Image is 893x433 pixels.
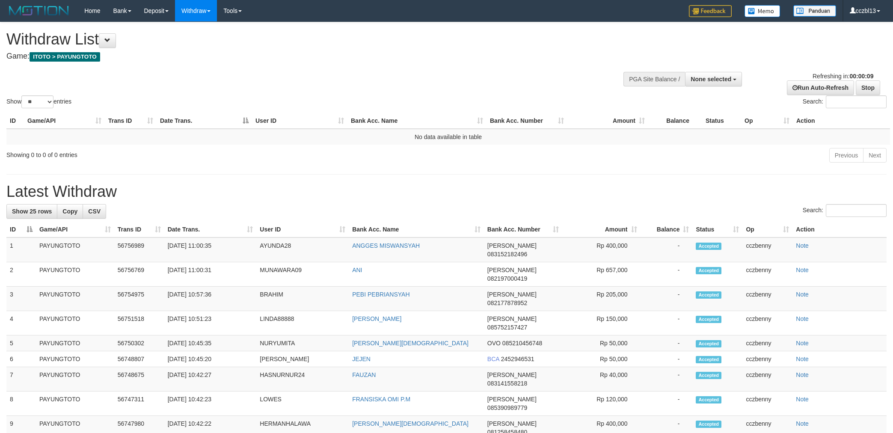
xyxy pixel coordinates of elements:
th: Action [792,222,887,237]
div: Showing 0 to 0 of 0 entries [6,147,366,159]
td: [DATE] 11:00:35 [164,237,257,262]
td: PAYUNGTOTO [36,351,114,367]
th: Amount: activate to sort column ascending [567,113,648,129]
td: 8 [6,391,36,416]
a: Note [796,242,809,249]
td: 4 [6,311,36,335]
span: None selected [691,76,731,83]
img: Button%20Memo.svg [745,5,780,17]
span: ITOTO > PAYUNGTOTO [30,52,100,62]
img: panduan.png [793,5,836,17]
span: Copy 083141558218 to clipboard [487,380,527,387]
th: Game/API: activate to sort column ascending [36,222,114,237]
td: [DATE] 10:45:35 [164,335,257,351]
th: User ID: activate to sort column ascending [252,113,347,129]
td: [DATE] 10:42:23 [164,391,257,416]
td: [DATE] 10:51:23 [164,311,257,335]
a: Note [796,267,809,273]
td: [DATE] 11:00:31 [164,262,257,287]
td: [DATE] 10:45:20 [164,351,257,367]
label: Show entries [6,95,71,108]
td: cczbenny [742,237,792,262]
div: PGA Site Balance / [623,72,685,86]
td: - [641,351,693,367]
span: [PERSON_NAME] [487,242,537,249]
a: Note [796,291,809,298]
td: Rp 205,000 [562,287,641,311]
a: Note [796,371,809,378]
a: Note [796,356,809,362]
td: [DATE] 10:57:36 [164,287,257,311]
span: OVO [487,340,501,347]
th: Date Trans.: activate to sort column ascending [164,222,257,237]
a: Note [796,420,809,427]
td: cczbenny [742,287,792,311]
td: cczbenny [742,262,792,287]
th: Op: activate to sort column ascending [742,222,792,237]
td: - [641,335,693,351]
a: Stop [856,80,880,95]
td: 56756989 [114,237,164,262]
span: Copy 083152182496 to clipboard [487,251,527,258]
td: 56751518 [114,311,164,335]
span: Accepted [696,291,721,299]
td: cczbenny [742,335,792,351]
a: [PERSON_NAME][DEMOGRAPHIC_DATA] [352,340,469,347]
a: Note [796,315,809,322]
h1: Latest Withdraw [6,183,887,200]
td: MUNAWARA09 [256,262,349,287]
span: Accepted [696,356,721,363]
td: HASNURNUR24 [256,367,349,391]
th: Trans ID: activate to sort column ascending [105,113,157,129]
span: [PERSON_NAME] [487,371,537,378]
td: - [641,237,693,262]
td: cczbenny [742,311,792,335]
strong: 00:00:09 [849,73,873,80]
td: Rp 657,000 [562,262,641,287]
td: - [641,311,693,335]
td: - [641,287,693,311]
span: Accepted [696,316,721,323]
a: Run Auto-Refresh [787,80,854,95]
th: Amount: activate to sort column ascending [562,222,641,237]
button: None selected [685,72,742,86]
span: [PERSON_NAME] [487,267,537,273]
td: PAYUNGTOTO [36,237,114,262]
select: Showentries [21,95,53,108]
td: Rp 150,000 [562,311,641,335]
td: cczbenny [742,391,792,416]
span: Accepted [696,267,721,274]
img: MOTION_logo.png [6,4,71,17]
a: Copy [57,204,83,219]
a: [PERSON_NAME] [352,315,401,322]
th: User ID: activate to sort column ascending [256,222,349,237]
td: No data available in table [6,129,890,145]
a: Note [796,396,809,403]
td: AYUNDA28 [256,237,349,262]
span: Accepted [696,372,721,379]
a: Note [796,340,809,347]
a: Next [863,148,887,163]
td: BRAHIM [256,287,349,311]
a: PEBI PEBRIANSYAH [352,291,409,298]
span: CSV [88,208,101,215]
td: 7 [6,367,36,391]
td: cczbenny [742,367,792,391]
th: Status: activate to sort column ascending [692,222,742,237]
td: Rp 50,000 [562,351,641,367]
label: Search: [803,204,887,217]
td: 5 [6,335,36,351]
td: PAYUNGTOTO [36,335,114,351]
td: 56747311 [114,391,164,416]
td: LOWES [256,391,349,416]
td: LINDA88888 [256,311,349,335]
span: Accepted [696,243,721,250]
h1: Withdraw List [6,31,587,48]
td: Rp 50,000 [562,335,641,351]
a: [PERSON_NAME][DEMOGRAPHIC_DATA] [352,420,469,427]
label: Search: [803,95,887,108]
td: 56748807 [114,351,164,367]
td: PAYUNGTOTO [36,262,114,287]
td: Rp 120,000 [562,391,641,416]
td: PAYUNGTOTO [36,367,114,391]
